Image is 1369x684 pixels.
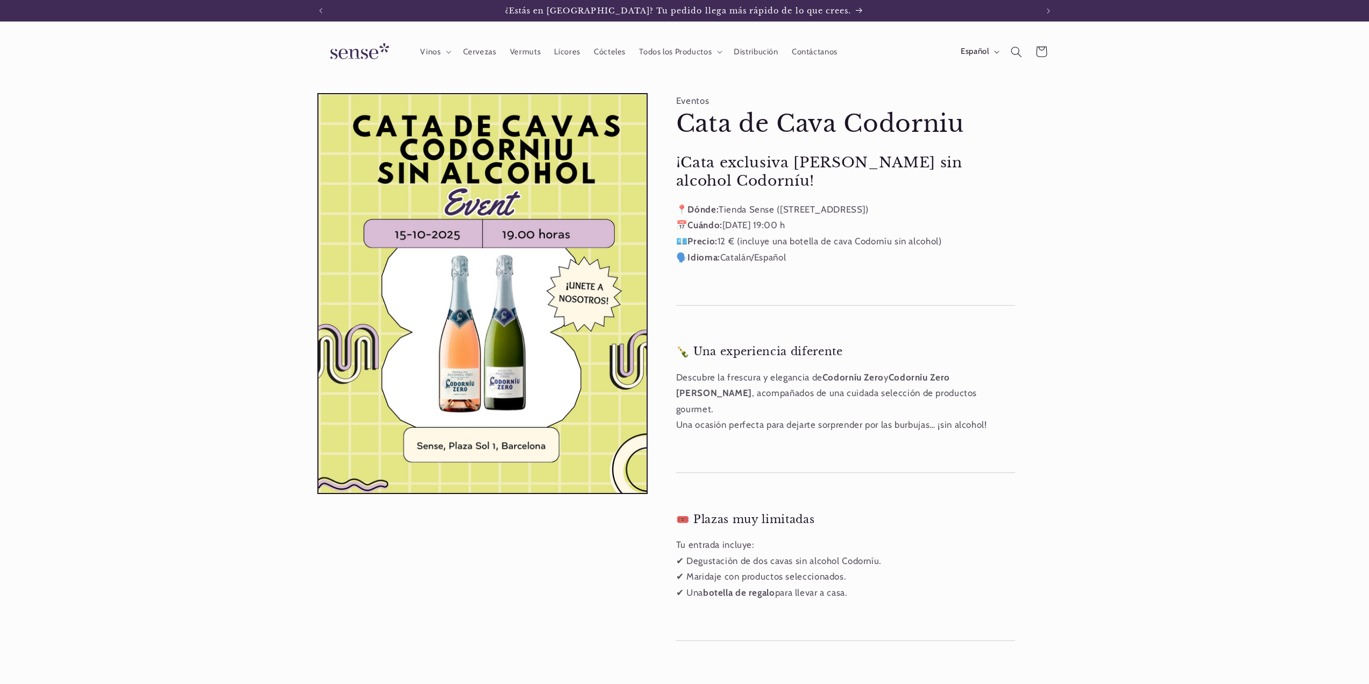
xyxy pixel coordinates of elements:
[505,6,852,16] span: ¿Estás en [GEOGRAPHIC_DATA]? Tu pedido llega más rápido de lo que crees.
[676,537,1015,601] p: Tu entrada incluye: ✔ Degustación de dos cavas sin alcohol Codorníu. ✔ Maridaje con productos sel...
[510,47,541,57] span: Vermuts
[633,40,727,64] summary: Todos los Productos
[554,47,580,57] span: Licores
[548,40,587,64] a: Licores
[587,40,632,64] a: Cócteles
[676,109,1015,139] h1: Cata de Cava Codorniu
[594,47,626,57] span: Cócteles
[317,37,398,67] img: Sense
[1004,39,1029,64] summary: Búsqueda
[503,40,548,64] a: Vermuts
[687,252,720,263] strong: Idioma:
[703,587,775,598] strong: botella de regalo
[313,32,402,72] a: Sense
[420,47,441,57] span: Vinos
[727,40,785,64] a: Distribución
[456,40,503,64] a: Cervezas
[822,372,884,383] strong: Codorníu Zero
[687,204,719,215] strong: Dónde:
[639,47,712,57] span: Todos los Productos
[687,220,722,230] strong: Cuándo:
[734,47,778,57] span: Distribución
[317,93,648,494] media-gallery: Visor de la galería
[676,202,1015,265] p: 📍 Tienda Sense ([STREET_ADDRESS]) 📅 [DATE] 19:00 h 💶 12 € (incluye una botella de cava Codorníu s...
[676,370,1015,433] p: Descubre la frescura y elegancia de y , acompañados de una cuidada selección de productos gourmet...
[414,40,456,64] summary: Vinos
[954,41,1004,62] button: Español
[687,236,717,246] strong: Precio:
[785,40,844,64] a: Contáctanos
[676,345,1015,358] h3: 🍾 Una experiencia diferente
[463,47,496,57] span: Cervezas
[676,153,1015,190] h2: ¡Cata exclusiva [PERSON_NAME] sin alcohol Codorníu!
[676,513,1015,526] h3: 🎟️ Plazas muy limitadas
[961,46,989,58] span: Español
[792,47,838,57] span: Contáctanos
